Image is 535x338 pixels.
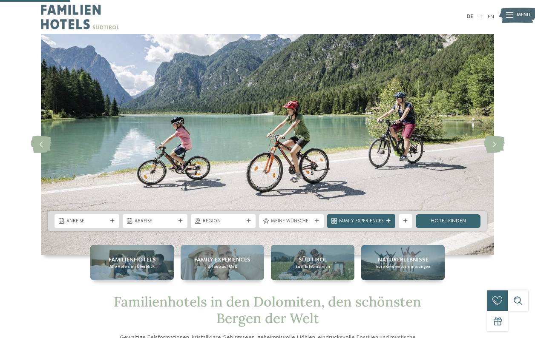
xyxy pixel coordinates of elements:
[135,218,175,225] span: Abreise
[90,245,174,280] a: Familienhotels in den Dolomiten: Urlaub im Reich der bleichen Berge Familienhotels Alle Hotels im...
[66,218,107,225] span: Anreise
[207,264,237,270] span: Urlaub auf Maß
[203,218,244,225] span: Region
[299,256,327,264] span: Südtirol
[416,214,480,228] a: Hotel finden
[271,218,312,225] span: Meine Wünsche
[466,14,473,20] a: DE
[488,14,494,20] a: EN
[478,14,483,20] a: IT
[109,264,155,270] span: Alle Hotels im Überblick
[114,293,421,327] span: Familienhotels in den Dolomiten, den schönsten Bergen der Welt
[181,245,264,280] a: Familienhotels in den Dolomiten: Urlaub im Reich der bleichen Berge Family Experiences Urlaub auf...
[378,256,429,264] span: Naturerlebnisse
[271,245,354,280] a: Familienhotels in den Dolomiten: Urlaub im Reich der bleichen Berge Südtirol Euer Erlebnisreich
[194,256,250,264] span: Family Experiences
[41,34,494,255] img: Familienhotels in den Dolomiten: Urlaub im Reich der bleichen Berge
[361,245,445,280] a: Familienhotels in den Dolomiten: Urlaub im Reich der bleichen Berge Naturerlebnisse Eure Kindheit...
[376,264,430,270] span: Eure Kindheitserinnerungen
[296,264,330,270] span: Euer Erlebnisreich
[109,256,156,264] span: Familienhotels
[339,218,383,225] span: Family Experiences
[517,12,530,19] span: Menü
